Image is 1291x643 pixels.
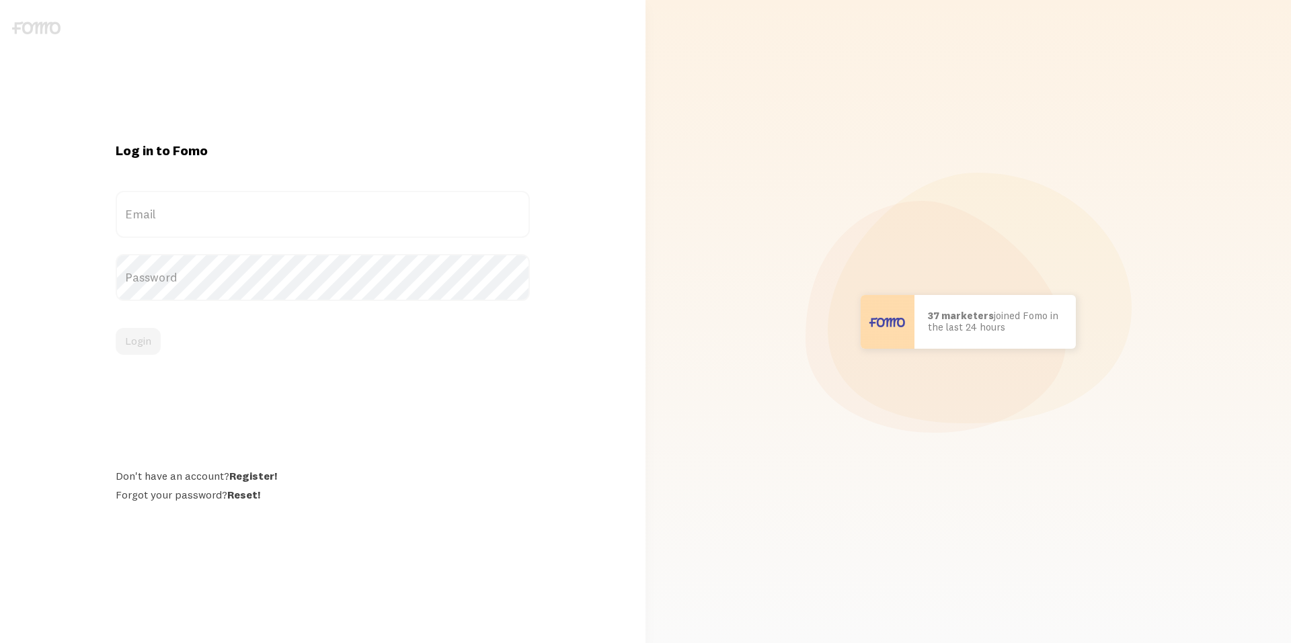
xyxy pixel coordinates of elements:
b: 37 marketers [928,309,994,322]
h1: Log in to Fomo [116,142,530,159]
label: Password [116,254,530,301]
div: Don't have an account? [116,469,530,482]
img: User avatar [861,295,914,349]
div: Forgot your password? [116,488,530,501]
img: fomo-logo-gray-b99e0e8ada9f9040e2984d0d95b3b12da0074ffd48d1e5cb62ac37fc77b0b268.svg [12,22,61,34]
p: joined Fomo in the last 24 hours [928,310,1062,333]
a: Register! [229,469,277,482]
label: Email [116,191,530,238]
a: Reset! [227,488,260,501]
